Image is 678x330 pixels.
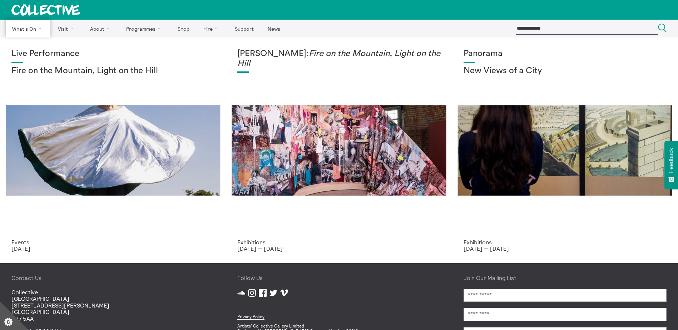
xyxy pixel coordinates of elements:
p: Collective [GEOGRAPHIC_DATA] [STREET_ADDRESS][PERSON_NAME] [GEOGRAPHIC_DATA] EH7 5AA [11,289,214,322]
button: Feedback - Show survey [664,141,678,189]
p: Events [11,239,214,245]
h4: Contact Us [11,275,214,281]
h1: [PERSON_NAME]: [237,49,440,69]
h2: Fire on the Mountain, Light on the Hill [11,66,214,76]
a: Shop [171,20,196,37]
a: Photo: Eoin Carey [PERSON_NAME]:Fire on the Mountain, Light on the Hill Exhibitions [DATE] — [DATE] [226,37,452,263]
a: What's On [6,20,50,37]
h4: Follow Us [237,275,440,281]
p: [DATE] [11,245,214,252]
h1: Live Performance [11,49,214,59]
a: Privacy Policy [237,314,264,320]
a: News [261,20,286,37]
a: About [84,20,119,37]
p: [DATE] — [DATE] [237,245,440,252]
a: Support [228,20,260,37]
a: Collective Panorama June 2025 small file 8 Panorama New Views of a City Exhibitions [DATE] — [DATE] [452,37,678,263]
em: Fire on the Mountain, Light on the Hill [237,49,440,68]
h1: Panorama [464,49,667,59]
span: Feedback [668,148,674,173]
a: Programmes [120,20,170,37]
h2: New Views of a City [464,66,667,76]
p: Exhibitions [464,239,667,245]
h4: Join Our Mailing List [464,275,667,281]
p: Exhibitions [237,239,440,245]
a: Hire [197,20,227,37]
a: Visit [52,20,83,37]
p: [DATE] — [DATE] [464,245,667,252]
